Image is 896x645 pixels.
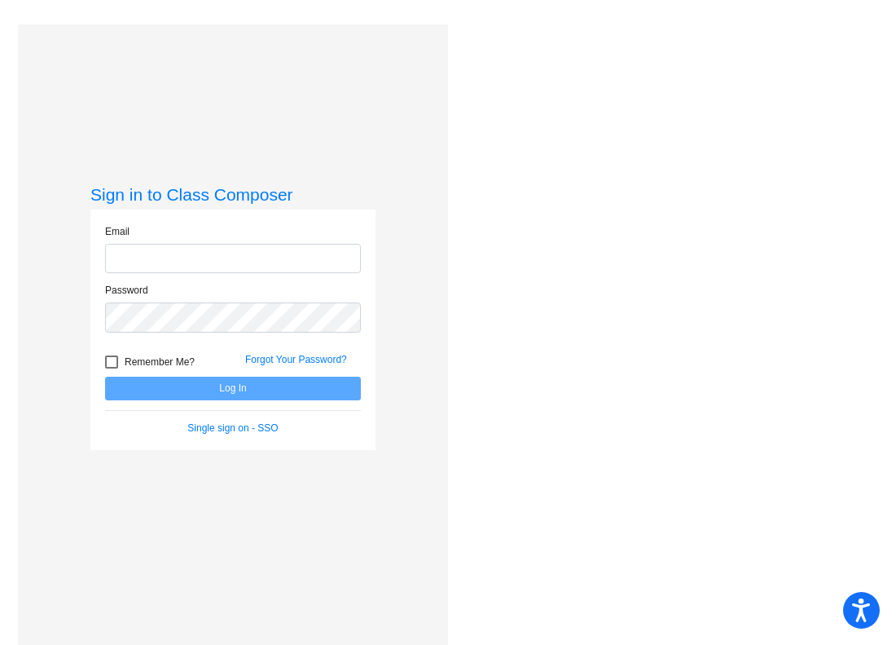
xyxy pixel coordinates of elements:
button: Log In [105,377,361,400]
label: Email [105,224,130,239]
h3: Sign in to Class Composer [90,184,376,205]
a: Forgot Your Password? [245,354,347,365]
label: Password [105,283,148,298]
span: Remember Me? [125,352,195,372]
a: Single sign on - SSO [187,422,278,434]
